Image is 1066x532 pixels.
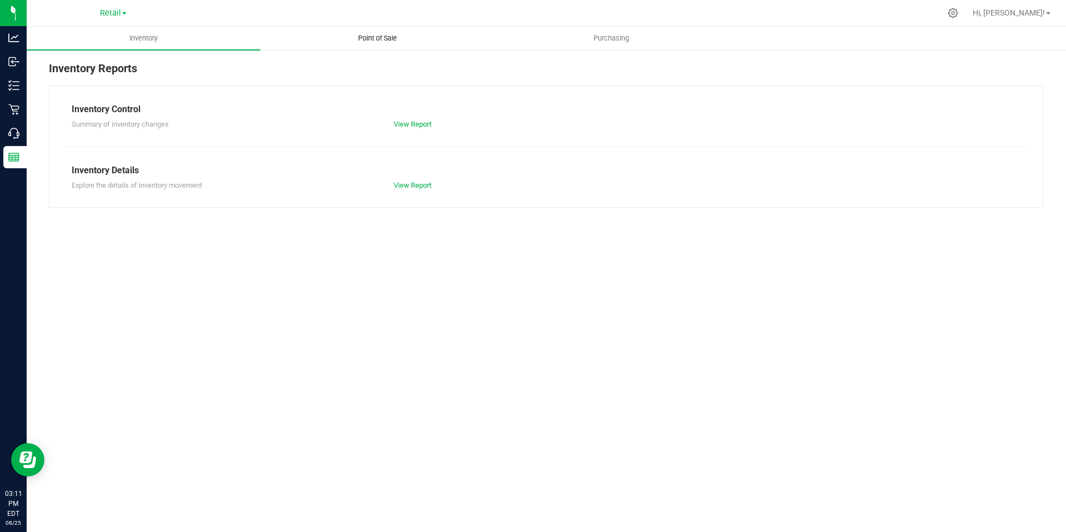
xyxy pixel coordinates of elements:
[946,8,960,18] div: Manage settings
[394,181,431,189] a: View Report
[343,33,412,43] span: Point of Sale
[49,60,1044,86] div: Inventory Reports
[494,27,728,50] a: Purchasing
[5,519,22,527] p: 08/25
[100,8,121,18] span: Retail
[394,120,431,128] a: View Report
[260,27,494,50] a: Point of Sale
[579,33,644,43] span: Purchasing
[8,104,19,115] inline-svg: Retail
[5,489,22,519] p: 03:11 PM EDT
[8,80,19,91] inline-svg: Inventory
[27,27,260,50] a: Inventory
[8,152,19,163] inline-svg: Reports
[8,56,19,67] inline-svg: Inbound
[72,164,1021,177] div: Inventory Details
[8,32,19,43] inline-svg: Analytics
[8,128,19,139] inline-svg: Call Center
[114,33,173,43] span: Inventory
[973,8,1045,17] span: Hi, [PERSON_NAME]!
[72,120,169,128] span: Summary of inventory changes
[72,103,1021,116] div: Inventory Control
[11,443,44,476] iframe: Resource center
[72,181,202,189] span: Explore the details of inventory movement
